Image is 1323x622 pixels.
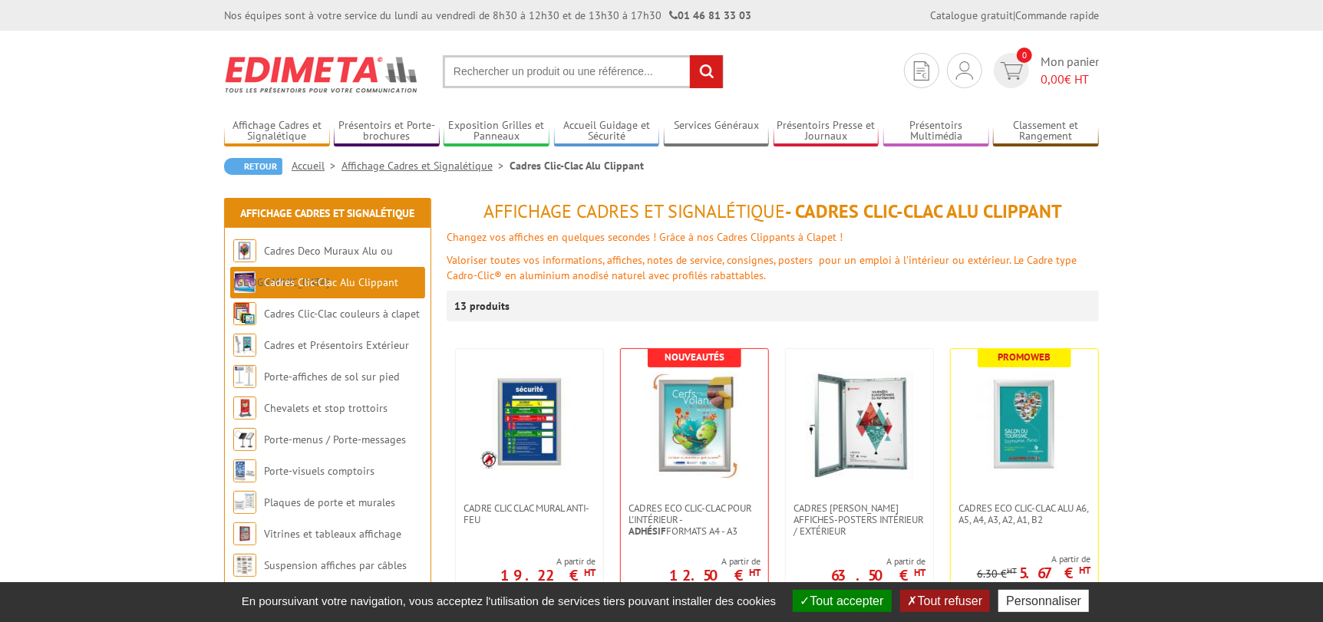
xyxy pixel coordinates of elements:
img: Plaques de porte et murales [233,491,256,514]
sup: HT [584,566,596,579]
strong: Adhésif [629,525,666,538]
a: Cadres Deco Muraux Alu ou [GEOGRAPHIC_DATA] [233,244,393,289]
p: 13 produits [454,291,512,321]
input: Rechercher un produit ou une référence... [443,55,724,88]
span: A partir de [669,555,760,568]
a: Commande rapide [1015,8,1099,22]
span: Affichage Cadres et Signalétique [483,199,785,223]
img: Cadres Eco Clic-Clac pour l'intérieur - <strong>Adhésif</strong> formats A4 - A3 [641,372,748,479]
a: Porte-affiches de sol sur pied [264,370,399,383]
a: Chevalets et stop trottoirs [264,401,388,415]
b: Promoweb [998,350,1051,364]
img: Cadres et Présentoirs Extérieur [233,334,256,357]
p: 12.50 € [669,571,760,580]
li: Cadres Clic-Clac Alu Clippant [510,158,644,173]
a: Présentoirs Presse et Journaux [774,119,879,144]
a: Porte-visuels comptoirs [264,464,374,478]
input: rechercher [690,55,723,88]
a: Accueil [292,159,341,173]
button: Personnaliser (fenêtre modale) [998,590,1089,612]
img: Cadres Deco Muraux Alu ou Bois [233,239,256,262]
sup: HT [1079,564,1090,577]
a: devis rapide 0 Mon panier 0,00€ HT [990,53,1099,88]
a: Plaques de porte et murales [264,495,395,509]
span: A partir de [977,553,1090,565]
img: Porte-visuels comptoirs [233,459,256,482]
a: Présentoirs et Porte-brochures [334,119,440,144]
button: Tout accepter [793,590,892,612]
p: 6.30 € [977,568,1017,580]
a: Présentoirs Multimédia [883,119,989,144]
strong: 01 46 81 33 03 [669,8,751,22]
h1: - Cadres Clic-Clac Alu Clippant [447,202,1099,222]
span: Cadres Eco Clic-Clac pour l'intérieur - formats A4 - A3 [629,502,760,537]
b: Nouveautés [665,350,724,364]
a: Cadres Clic-Clac Alu Clippant [264,275,398,289]
a: Cadre CLIC CLAC Mural ANTI-FEU [456,502,603,525]
a: Affichage Cadres et Signalétique [241,206,415,220]
a: Vitrines et tableaux affichage [264,527,401,541]
a: Cadres Eco Clic-Clac alu A6, A5, A4, A3, A2, A1, B2 [951,502,1098,525]
font: Valoriser toutes vos informations, affiches, notes de service, consignes, posters pour un emploi ... [447,253,1077,282]
a: Affichage Cadres et Signalétique [341,159,510,173]
a: Suspension affiches par câbles [264,558,407,572]
a: Cadres Clic-Clac couleurs à clapet [264,307,420,321]
button: Tout refuser [900,590,990,612]
a: Retour [224,158,282,175]
span: Cadres [PERSON_NAME] affiches-posters intérieur / extérieur [793,502,925,537]
img: Porte-affiches de sol sur pied [233,365,256,388]
sup: HT [914,566,925,579]
img: Chevalets et stop trottoirs [233,397,256,420]
img: devis rapide [1001,62,1023,80]
a: Porte-menus / Porte-messages [264,433,406,446]
span: A partir de [500,555,596,568]
span: Cadres Eco Clic-Clac alu A6, A5, A4, A3, A2, A1, B2 [958,502,1090,525]
a: Cadres Eco Clic-Clac pour l'intérieur -Adhésifformats A4 - A3 [621,502,768,537]
span: A partir de [831,555,925,568]
a: Affichage Cadres et Signalétique [224,119,330,144]
p: 19.22 € [500,571,596,580]
p: 5.67 € [1019,568,1090,578]
span: 0,00 [1041,71,1064,87]
img: devis rapide [914,61,929,81]
a: Services Généraux [664,119,770,144]
img: Edimeta [224,46,420,103]
img: devis rapide [956,61,973,80]
div: Nos équipes sont à votre service du lundi au vendredi de 8h30 à 12h30 et de 13h30 à 17h30 [224,8,751,23]
a: Catalogue gratuit [930,8,1013,22]
img: Cadres vitrines affiches-posters intérieur / extérieur [806,372,913,479]
div: | [930,8,1099,23]
img: Porte-menus / Porte-messages [233,428,256,451]
span: En poursuivant votre navigation, vous acceptez l'utilisation de services tiers pouvant installer ... [234,594,784,607]
a: Accueil Guidage et Sécurité [554,119,660,144]
span: Mon panier [1041,53,1099,88]
img: Cadre CLIC CLAC Mural ANTI-FEU [480,372,579,472]
p: 63.50 € [831,571,925,580]
a: Cadres et Présentoirs Extérieur [264,338,409,352]
sup: HT [749,566,760,579]
span: 0 [1017,48,1032,63]
a: Exposition Grilles et Panneaux [444,119,549,144]
img: Cadres Eco Clic-Clac alu A6, A5, A4, A3, A2, A1, B2 [971,372,1078,479]
a: Classement et Rangement [993,119,1099,144]
font: Changez vos affiches en quelques secondes ! Grâce à nos Cadres Clippants à Clapet ! [447,230,843,244]
img: Vitrines et tableaux affichage [233,522,256,545]
span: Cadre CLIC CLAC Mural ANTI-FEU [464,502,596,525]
a: Cadres [PERSON_NAME] affiches-posters intérieur / extérieur [786,502,933,537]
img: Suspension affiches par câbles [233,554,256,577]
span: € HT [1041,71,1099,88]
img: Cadres Clic-Clac couleurs à clapet [233,302,256,325]
sup: HT [1007,565,1017,576]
